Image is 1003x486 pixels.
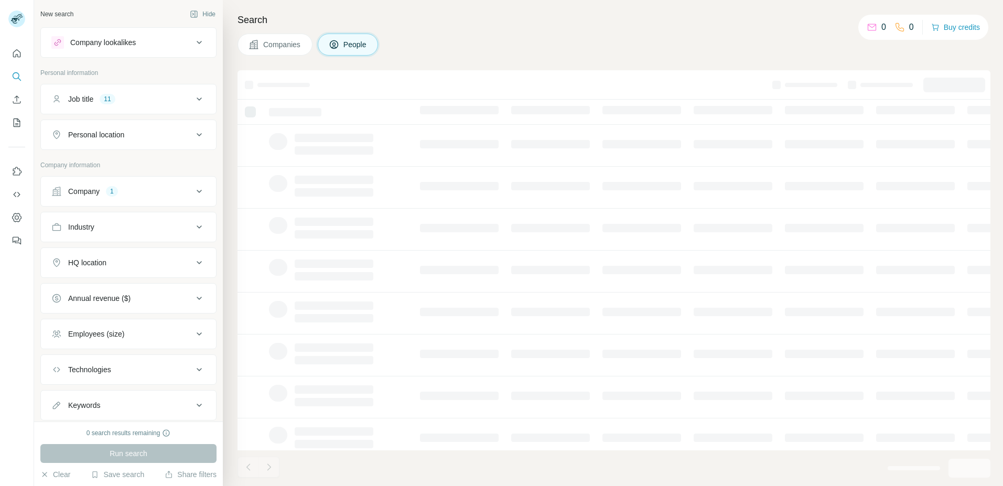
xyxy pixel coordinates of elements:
span: Companies [263,39,301,50]
div: Job title [68,94,93,104]
div: Company lookalikes [70,37,136,48]
div: Employees (size) [68,329,124,339]
button: Feedback [8,231,25,250]
div: HQ location [68,257,106,268]
button: Clear [40,469,70,480]
p: 0 [881,21,886,34]
div: 1 [106,187,118,196]
p: Personal information [40,68,217,78]
div: Annual revenue ($) [68,293,131,304]
p: 0 [909,21,914,34]
span: People [343,39,368,50]
button: Dashboard [8,208,25,227]
button: My lists [8,113,25,132]
button: Save search [91,469,144,480]
button: Use Surfe API [8,185,25,204]
div: Industry [68,222,94,232]
button: Use Surfe on LinkedIn [8,162,25,181]
div: Keywords [68,400,100,411]
button: Job title11 [41,87,216,112]
button: Employees (size) [41,321,216,347]
button: Hide [182,6,223,22]
div: Company [68,186,100,197]
button: Quick start [8,44,25,63]
button: Technologies [41,357,216,382]
p: Company information [40,160,217,170]
button: Personal location [41,122,216,147]
button: Search [8,67,25,86]
button: HQ location [41,250,216,275]
button: Enrich CSV [8,90,25,109]
button: Company lookalikes [41,30,216,55]
h4: Search [238,13,990,27]
button: Industry [41,214,216,240]
div: 0 search results remaining [87,428,171,438]
button: Company1 [41,179,216,204]
div: Personal location [68,129,124,140]
div: 11 [100,94,115,104]
button: Annual revenue ($) [41,286,216,311]
button: Keywords [41,393,216,418]
div: Technologies [68,364,111,375]
div: New search [40,9,73,19]
button: Share filters [165,469,217,480]
button: Buy credits [931,20,980,35]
